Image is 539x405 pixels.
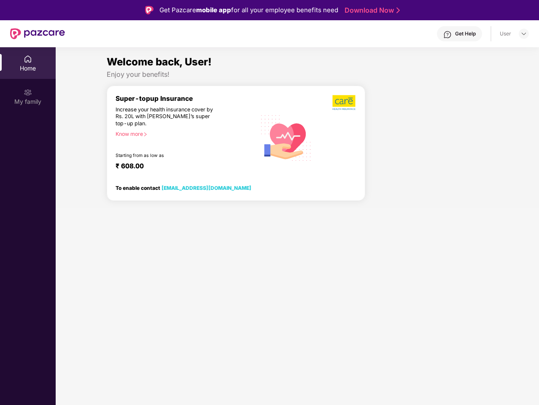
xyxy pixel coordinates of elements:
[116,94,256,103] div: Super-topup Insurance
[24,55,32,63] img: svg+xml;base64,PHN2ZyBpZD0iSG9tZSIgeG1sbnM9Imh0dHA6Ly93d3cudzMub3JnLzIwMDAvc3ZnIiB3aWR0aD0iMjAiIG...
[162,185,251,191] a: [EMAIL_ADDRESS][DOMAIN_NAME]
[116,106,220,127] div: Increase your health insurance cover by Rs. 20L with [PERSON_NAME]’s super top-up plan.
[107,56,212,68] span: Welcome back, User!
[443,30,452,39] img: svg+xml;base64,PHN2ZyBpZD0iSGVscC0zMngzMiIgeG1sbnM9Imh0dHA6Ly93d3cudzMub3JnLzIwMDAvc3ZnIiB3aWR0aD...
[116,162,248,172] div: ₹ 608.00
[455,30,476,37] div: Get Help
[24,88,32,97] img: svg+xml;base64,PHN2ZyB3aWR0aD0iMjAiIGhlaWdodD0iMjAiIHZpZXdCb3g9IjAgMCAyMCAyMCIgZmlsbD0ibm9uZSIgeG...
[107,70,488,79] div: Enjoy your benefits!
[116,185,251,191] div: To enable contact
[116,131,251,137] div: Know more
[332,94,356,111] img: b5dec4f62d2307b9de63beb79f102df3.png
[396,6,400,15] img: Stroke
[143,132,148,137] span: right
[159,5,338,15] div: Get Pazcare for all your employee benefits need
[520,30,527,37] img: svg+xml;base64,PHN2ZyBpZD0iRHJvcGRvd24tMzJ4MzIiIHhtbG5zPSJodHRwOi8vd3d3LnczLm9yZy8yMDAwL3N2ZyIgd2...
[145,6,154,14] img: Logo
[256,107,316,168] img: svg+xml;base64,PHN2ZyB4bWxucz0iaHR0cDovL3d3dy53My5vcmcvMjAwMC9zdmciIHhtbG5zOnhsaW5rPSJodHRwOi8vd3...
[10,28,65,39] img: New Pazcare Logo
[116,153,220,159] div: Starting from as low as
[196,6,231,14] strong: mobile app
[500,30,511,37] div: User
[345,6,397,15] a: Download Now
